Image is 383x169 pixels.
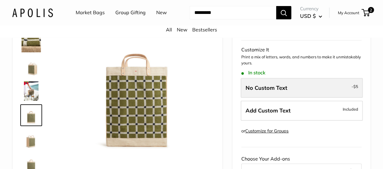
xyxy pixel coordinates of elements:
[241,78,363,98] label: Leave Blank
[61,9,213,161] img: Market Bag in Chenille Window Sage
[12,8,53,17] img: Apolis
[300,13,316,19] span: USD $
[245,128,289,134] a: Customize for Groups
[241,101,363,121] label: Add Custom Text
[20,80,42,102] a: Market Bag in Chenille Window Sage
[20,32,42,54] a: Market Bag in Chenille Window Sage
[115,8,146,17] a: Group Gifting
[338,9,359,16] a: My Account
[246,107,291,114] span: Add Custom Text
[192,27,217,33] a: Bestsellers
[76,8,105,17] a: Market Bags
[241,127,289,135] div: or
[166,27,172,33] a: All
[241,70,265,76] span: In stock
[21,57,41,76] img: Market Bag in Chenille Window Sage
[156,8,167,17] a: New
[246,84,287,91] span: No Custom Text
[276,6,291,19] button: Search
[177,27,187,33] a: New
[352,83,358,90] span: -
[343,106,358,113] span: Included
[20,56,42,78] a: Market Bag in Chenille Window Sage
[21,33,41,52] img: Market Bag in Chenille Window Sage
[353,84,358,89] span: $5
[21,106,41,125] img: Market Bag in Chenille Window Sage
[241,54,362,66] p: Print a mix of letters, words, and numbers to make it unmistakably yours.
[300,5,322,13] span: Currency
[241,45,362,54] div: Customize It
[300,11,322,21] button: USD $
[368,7,374,13] span: 2
[20,104,42,126] a: Market Bag in Chenille Window Sage
[190,6,276,19] input: Search...
[21,130,41,149] img: Market Bag in Chenille Window Sage
[21,81,41,101] img: Market Bag in Chenille Window Sage
[20,128,42,150] a: Market Bag in Chenille Window Sage
[362,9,370,16] a: 2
